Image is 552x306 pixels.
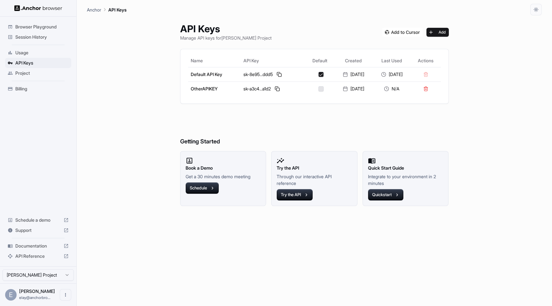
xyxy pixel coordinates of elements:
[15,24,69,30] span: Browser Playground
[243,85,303,93] div: sk-a3c4...a1d2
[334,54,373,67] th: Created
[188,81,241,96] td: OtherAPIKEY
[5,32,71,42] div: Session History
[15,70,69,76] span: Project
[5,225,71,235] div: Support
[277,173,352,187] p: Through our interactive API reference
[186,164,261,172] h2: Book a Demo
[275,71,283,78] button: Copy API key
[14,5,62,11] img: Anchor Logo
[186,173,261,180] p: Get a 30 minutes demo meeting
[5,289,17,301] div: E
[5,58,71,68] div: API Keys
[15,34,69,40] span: Session History
[15,86,69,92] span: Billing
[15,253,61,259] span: API Reference
[375,86,408,92] div: N/A
[87,6,126,13] nav: breadcrumb
[368,164,443,172] h2: Quick Start Guide
[277,189,313,201] button: Try the API
[15,60,69,66] span: API Keys
[5,84,71,94] div: Billing
[241,54,305,67] th: API Key
[188,67,241,81] td: Default API Key
[108,6,126,13] p: API Keys
[337,71,370,78] div: [DATE]
[426,28,449,37] button: Add
[5,241,71,251] div: Documentation
[19,288,55,294] span: Elay Gelbart
[5,215,71,225] div: Schedule a demo
[180,34,272,41] p: Manage API keys for [PERSON_NAME] Project
[5,48,71,58] div: Usage
[5,68,71,78] div: Project
[5,251,71,261] div: API Reference
[337,86,370,92] div: [DATE]
[375,71,408,78] div: [DATE]
[180,111,449,146] h6: Getting Started
[15,50,69,56] span: Usage
[372,54,411,67] th: Last Used
[368,173,443,187] p: Integrate to your environment in 2 minutes
[188,54,241,67] th: Name
[15,217,61,223] span: Schedule a demo
[273,85,281,93] button: Copy API key
[411,54,441,67] th: Actions
[243,71,303,78] div: sk-8e95...ddd5
[60,289,71,301] button: Open menu
[15,243,61,249] span: Documentation
[15,227,61,233] span: Support
[87,6,101,13] p: Anchor
[368,189,403,201] button: Quickstart
[382,28,423,37] img: Add anchorbrowser MCP server to Cursor
[186,182,219,194] button: Schedule
[305,54,334,67] th: Default
[19,295,50,300] span: elay@anchorbrowser.io
[180,23,272,34] h1: API Keys
[277,164,352,172] h2: Try the API
[5,22,71,32] div: Browser Playground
